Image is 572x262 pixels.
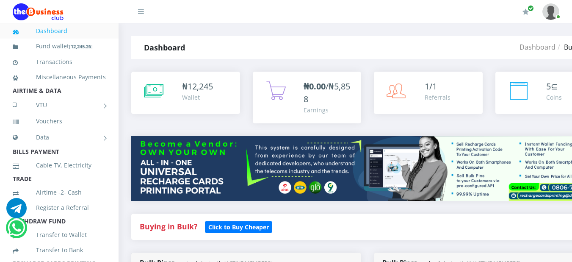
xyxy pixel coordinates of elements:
[182,93,213,102] div: Wallet
[13,127,106,148] a: Data
[71,43,91,50] b: 12,245.26
[546,93,562,102] div: Coins
[13,3,64,20] img: Logo
[13,198,106,217] a: Register a Referral
[144,42,185,53] strong: Dashboard
[182,80,213,93] div: ₦
[374,72,483,114] a: 1/1 Referrals
[13,36,106,56] a: Fund wallet[12,245.26]
[304,81,326,92] b: ₦0.00
[6,204,27,218] a: Chat for support
[13,95,106,116] a: VTU
[546,81,551,92] span: 5
[13,111,106,131] a: Vouchers
[13,225,106,245] a: Transfer to Wallet
[522,8,529,15] i: Renew/Upgrade Subscription
[304,106,353,114] div: Earnings
[253,72,362,123] a: ₦0.00/₦5,858 Earnings
[425,93,450,102] div: Referrals
[13,156,106,175] a: Cable TV, Electricity
[528,5,534,11] span: Renew/Upgrade Subscription
[13,52,106,72] a: Transactions
[13,21,106,41] a: Dashboard
[519,42,555,52] a: Dashboard
[546,80,562,93] div: ⊆
[69,43,93,50] small: [ ]
[425,81,437,92] span: 1/1
[188,81,213,92] span: 12,245
[131,72,240,114] a: ₦12,245 Wallet
[304,81,350,105] span: /₦5,858
[8,224,25,238] a: Chat for support
[205,221,272,231] a: Click to Buy Cheaper
[13,240,106,260] a: Transfer to Bank
[208,223,269,231] b: Click to Buy Cheaper
[140,221,197,231] strong: Buying in Bulk?
[13,67,106,87] a: Miscellaneous Payments
[13,183,106,202] a: Airtime -2- Cash
[542,3,559,20] img: User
